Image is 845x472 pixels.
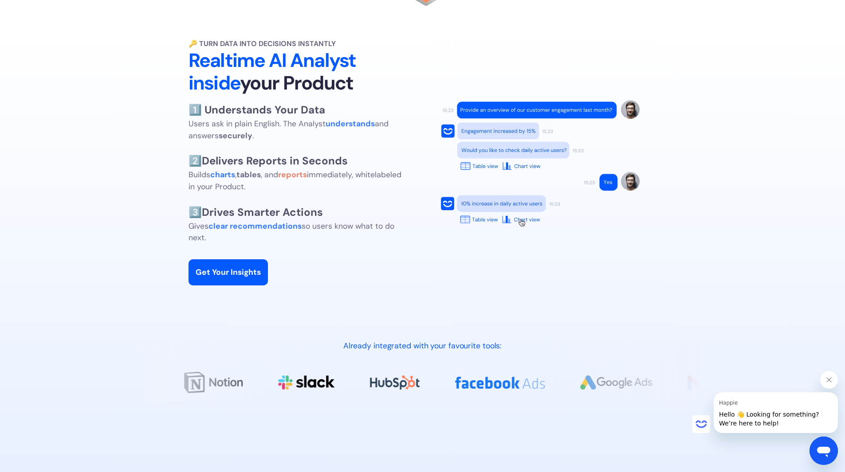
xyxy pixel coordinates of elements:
strong: 🔑 Turn Data into Decisions Instantly [189,39,336,48]
span: 2️⃣ [189,154,348,168]
iframe: Button to launch messaging window [810,437,838,465]
span: Users ask in plain English. The Analyst and answers . [189,119,389,140]
span: 3️⃣ [189,205,323,219]
strong: 1️⃣ Understands Your Data [189,103,325,117]
img: Slack Logo [278,375,334,390]
strong: clear recommendations [208,221,302,231]
strong: securely [219,131,252,140]
h2: Realtime AI Analyst inside [189,49,414,95]
strong: Drives Smarter Actions [202,205,323,219]
img: Facebook Ads Logo [455,377,545,389]
strong: tables [236,170,261,179]
img: HubSpot Logo [369,375,420,390]
div: Get Your Insights [196,266,261,278]
strong: Delivers Reports in Seconds [202,154,348,168]
iframe: Message from Happie [714,392,838,433]
strong: charts [210,170,235,179]
div: Happie says "Hello 👋 Looking for something? We’re here to help!". Open messaging window to contin... [692,371,838,433]
strong: reports [278,170,307,179]
a: Get Your Insights [189,259,268,285]
div: Already integrated with your favourite tools: [146,340,700,351]
span: your Product [240,70,353,95]
strong: understands [326,119,375,129]
iframe: Close message from Happie [820,371,838,389]
p: Builds , , and immediately, whitelabeled in your Product. Gives so users know what to do next. [189,102,401,243]
iframe: no content [692,415,710,433]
